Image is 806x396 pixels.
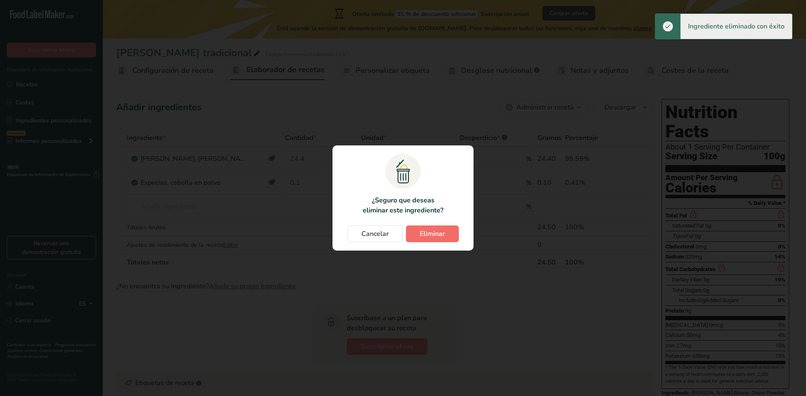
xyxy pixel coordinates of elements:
span: Eliminar [420,229,445,239]
button: Cancelar [348,225,403,242]
span: Cancelar [361,229,389,239]
p: ¿Seguro que deseas eliminar este ingrediente? [359,195,446,215]
div: Ingrediente eliminado con éxito [680,14,792,39]
button: Eliminar [406,225,459,242]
